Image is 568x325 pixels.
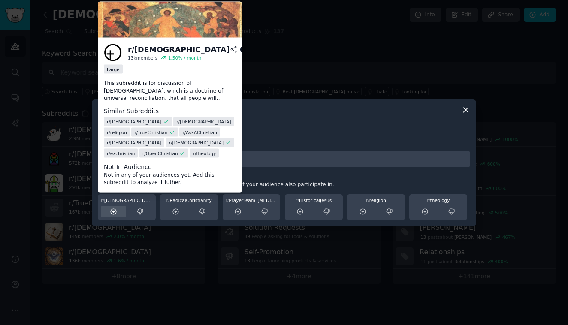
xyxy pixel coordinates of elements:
[107,129,127,135] span: r/ religion
[104,171,236,186] dd: Not in any of your audiences yet. Add this subreddit to analyze it futher.
[134,129,167,135] span: r/ TrueChristian
[176,119,231,125] span: r/ [DEMOGRAPHIC_DATA]
[166,198,170,203] span: r/
[366,198,369,203] span: r/
[142,150,178,156] span: r/ OpenChristian
[104,80,236,102] p: This subreddit is for discussion of [DEMOGRAPHIC_DATA], which is a doctrine of universal reconcil...
[169,140,224,146] span: r/ [DEMOGRAPHIC_DATA]
[104,162,236,171] dt: Not In Audience
[182,129,217,135] span: r/ AskAChristian
[427,198,430,203] span: r/
[98,143,470,149] h3: Add subreddit by name
[412,197,464,203] div: theology
[98,2,242,38] img: Christian Universalism
[350,197,402,203] div: religion
[107,119,161,125] span: r/ [DEMOGRAPHIC_DATA]
[98,151,470,168] input: Enter subreddit name and press enter
[296,198,299,203] span: r/
[107,150,135,156] span: r/ exchristian
[104,44,122,62] img: ChristianUniversalism
[226,198,229,203] span: r/
[168,55,202,61] div: 1.50 % / month
[163,197,215,203] div: RadicalChristianity
[98,173,470,179] h3: Similar Communities
[107,140,161,146] span: r/ [DEMOGRAPHIC_DATA]
[226,197,278,203] div: PrayerTeam_[MEDICAL_DATA]
[101,198,104,203] span: r/
[104,65,123,74] div: Large
[288,197,340,203] div: HistoricalJesus
[193,150,216,156] span: r/ theology
[128,55,157,61] div: 13k members
[98,181,470,189] div: Recommended based on communities that members of your audience also participate in.
[128,44,230,55] div: r/ [DEMOGRAPHIC_DATA]
[101,197,153,203] div: [DEMOGRAPHIC_DATA]
[104,107,236,116] dt: Similar Subreddits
